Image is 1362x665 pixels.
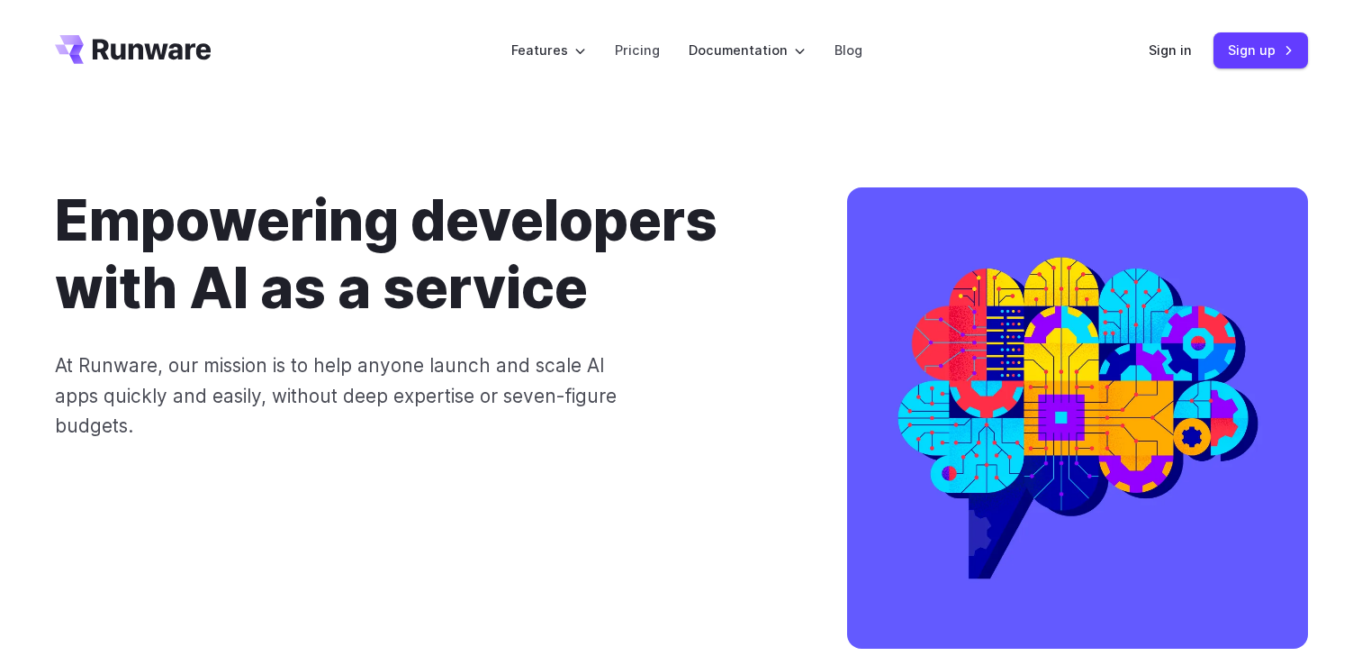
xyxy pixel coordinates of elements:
p: At Runware, our mission is to help anyone launch and scale AI apps quickly and easily, without de... [55,351,643,441]
a: Blog [834,40,862,60]
img: A colorful illustration of a brain made up of circuit boards [847,187,1308,649]
a: Go to / [55,35,212,64]
label: Features [511,40,586,60]
label: Documentation [689,40,806,60]
a: Sign up [1213,32,1308,68]
h1: Empowering developers with AI as a service [55,187,789,322]
a: Sign in [1149,40,1192,60]
a: Pricing [615,40,660,60]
